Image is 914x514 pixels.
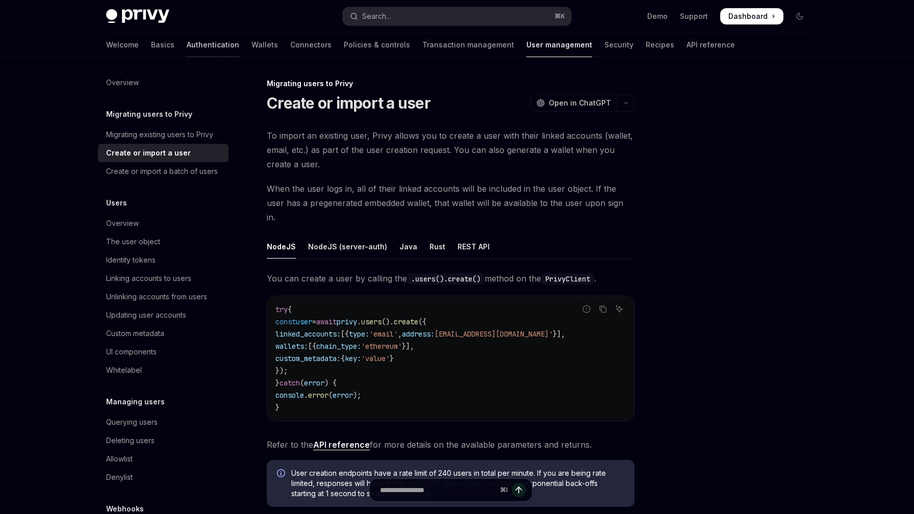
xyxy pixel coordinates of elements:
div: NodeJS (server-auth) [308,235,387,259]
svg: Info [277,469,287,479]
a: API reference [687,33,735,57]
a: Querying users [98,413,229,431]
span: error [333,391,353,400]
div: Overview [106,217,139,229]
a: UI components [98,343,229,361]
div: UI components [106,346,157,358]
span: [EMAIL_ADDRESS][DOMAIN_NAME]' [435,329,553,339]
span: Open in ChatGPT [549,98,611,108]
code: .users().create() [407,273,485,285]
span: } [275,403,280,412]
a: Linking accounts to users [98,269,229,288]
span: privy [337,317,357,326]
span: }); [275,366,288,375]
button: Copy the contents from the code block [596,302,610,316]
a: API reference [313,440,370,450]
a: Dashboard [720,8,783,24]
div: Allowlist [106,453,133,465]
a: User management [526,33,592,57]
span: (). [382,317,394,326]
button: Toggle dark mode [792,8,808,24]
span: console [275,391,304,400]
span: 'value' [361,354,390,363]
div: Custom metadata [106,327,164,340]
span: To import an existing user, Privy allows you to create a user with their linked accounts (wallet,... [267,128,634,171]
button: Ask AI [613,302,626,316]
a: Wallets [251,33,278,57]
div: NodeJS [267,235,296,259]
span: 'ethereum' [361,342,402,351]
span: ( [328,391,333,400]
a: Identity tokens [98,251,229,269]
span: [{ [308,342,316,351]
a: Denylist [98,468,229,486]
div: Search... [362,10,391,22]
a: Welcome [106,33,139,57]
div: Rust [429,235,445,259]
span: key: [345,354,361,363]
span: = [312,317,316,326]
a: Support [680,11,708,21]
span: create [394,317,418,326]
span: ({ [418,317,426,326]
span: }], [402,342,414,351]
a: Whitelabel [98,361,229,379]
div: Create or import a user [106,147,191,159]
span: users [361,317,382,326]
span: When the user logs in, all of their linked accounts will be included in the user object. If the u... [267,182,634,224]
button: Open in ChatGPT [530,94,617,112]
h5: Migrating users to Privy [106,108,192,120]
div: Migrating existing users to Privy [106,128,213,141]
a: Overview [98,73,229,92]
h1: Create or import a user [267,94,430,112]
span: Refer to the for more details on the available parameters and returns. [267,438,634,452]
a: Security [604,33,633,57]
span: ⌘ K [554,12,565,20]
span: linked_accounts: [275,329,341,339]
a: Create or import a user [98,144,229,162]
div: Overview [106,76,139,89]
span: error [308,391,328,400]
div: Identity tokens [106,254,156,266]
span: [{ [341,329,349,339]
div: Java [399,235,417,259]
span: await [316,317,337,326]
span: { [288,305,292,314]
a: Updating user accounts [98,306,229,324]
span: } [390,354,394,363]
span: catch [280,378,300,388]
span: }], [553,329,565,339]
a: Transaction management [422,33,514,57]
span: type: [349,329,369,339]
a: Deleting users [98,431,229,450]
span: try [275,305,288,314]
span: address: [402,329,435,339]
span: error [304,378,324,388]
a: Demo [647,11,668,21]
button: Send message [512,483,526,497]
h5: Users [106,197,127,209]
button: Open search [343,7,571,25]
div: The user object [106,236,160,248]
h5: Managing users [106,396,165,408]
div: Linking accounts to users [106,272,191,285]
div: Updating user accounts [106,309,186,321]
div: Querying users [106,416,158,428]
div: Denylist [106,471,133,483]
div: Unlinking accounts from users [106,291,207,303]
span: 'email' [369,329,398,339]
span: . [304,391,308,400]
span: ( [300,378,304,388]
span: { [341,354,345,363]
a: Custom metadata [98,324,229,343]
span: ); [353,391,361,400]
a: Overview [98,214,229,233]
a: The user object [98,233,229,251]
span: user [296,317,312,326]
a: Recipes [646,33,674,57]
button: Report incorrect code [580,302,593,316]
span: You can create a user by calling the method on the . [267,271,634,286]
span: custom_metadata: [275,354,341,363]
span: . [357,317,361,326]
a: Unlinking accounts from users [98,288,229,306]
